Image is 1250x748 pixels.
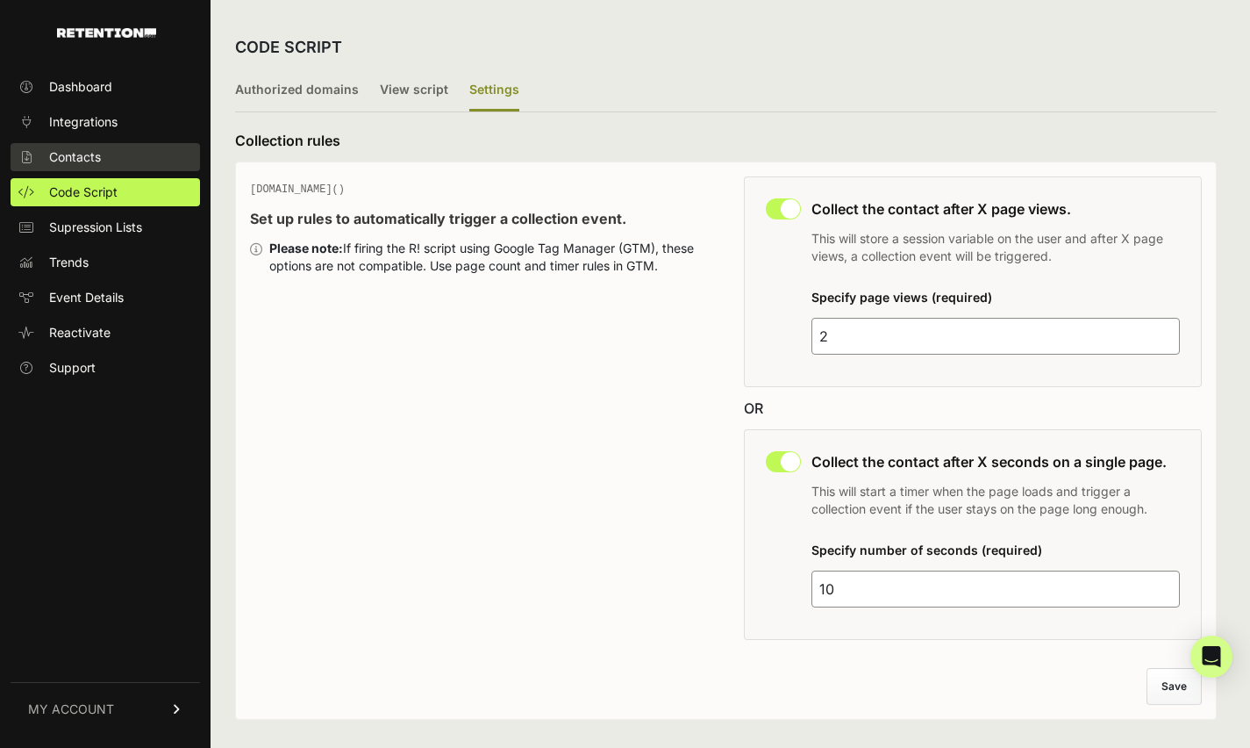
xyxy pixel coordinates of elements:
[269,240,709,275] div: If firing the R! script using Google Tag Manager (GTM), these options are not compatible. Use pag...
[11,73,200,101] a: Dashboard
[380,70,448,111] label: View script
[235,70,359,111] label: Authorized domains
[49,78,112,96] span: Dashboard
[49,324,111,342] span: Reactivate
[269,241,343,255] strong: Please note:
[469,70,519,111] label: Settings
[235,35,342,60] h2: CODE SCRIPT
[1190,636,1232,678] div: Open Intercom Messenger
[811,543,1042,557] label: Specify number of seconds (required)
[1146,668,1202,705] button: Save
[57,28,156,38] img: Retention.com
[811,230,1181,265] p: This will store a session variable on the user and after X page views, a collection event will be...
[250,210,626,227] strong: Set up rules to automatically trigger a collection event.
[11,319,200,347] a: Reactivate
[11,213,200,241] a: Supression Lists
[49,219,142,236] span: Supression Lists
[11,143,200,171] a: Contacts
[11,682,200,736] a: MY ACCOUNT
[235,130,1217,151] h3: Collection rules
[49,359,96,377] span: Support
[49,289,124,306] span: Event Details
[11,248,200,277] a: Trends
[811,451,1181,472] h3: Collect the contact after X seconds on a single page.
[250,183,345,196] span: [DOMAIN_NAME]()
[811,483,1181,518] p: This will start a timer when the page loads and trigger a collection event if the user stays on t...
[49,113,118,131] span: Integrations
[11,284,200,312] a: Event Details
[49,254,89,271] span: Trends
[744,398,1203,419] div: OR
[811,198,1181,219] h3: Collect the contact after X page views.
[49,183,118,201] span: Code Script
[49,148,101,166] span: Contacts
[28,701,114,718] span: MY ACCOUNT
[11,108,200,136] a: Integrations
[811,290,992,305] label: Specify page views (required)
[811,318,1181,355] input: 4
[11,178,200,206] a: Code Script
[811,571,1181,608] input: 25
[11,354,200,382] a: Support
